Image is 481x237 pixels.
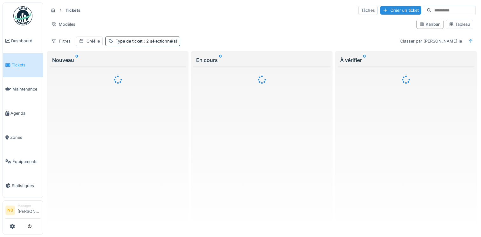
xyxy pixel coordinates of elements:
div: Manager [17,203,40,208]
div: Nouveau [52,56,183,64]
div: Tâches [358,6,378,15]
sup: 0 [363,56,366,64]
span: Dashboard [11,38,40,44]
div: Filtres [48,37,73,46]
a: Équipements [3,149,43,173]
li: [PERSON_NAME] [17,203,40,217]
span: : 2 sélectionné(s) [142,39,177,44]
div: À vérifier [340,56,471,64]
div: En cours [196,56,327,64]
a: Maintenance [3,77,43,101]
div: Kanban [419,21,441,27]
a: Tickets [3,53,43,77]
span: Statistiques [12,183,40,189]
span: Équipements [12,159,40,165]
span: Zones [10,134,40,140]
div: Type de ticket [116,38,177,44]
span: Agenda [10,110,40,116]
span: Tickets [12,62,40,68]
img: Badge_color-CXgf-gQk.svg [13,6,32,25]
strong: Tickets [63,7,83,13]
a: Statistiques [3,173,43,198]
a: Agenda [3,101,43,125]
div: Créé le [86,38,100,44]
a: NB Manager[PERSON_NAME] [5,203,40,219]
a: Zones [3,125,43,150]
div: Tableau [449,21,470,27]
span: Maintenance [12,86,40,92]
div: Classer par [PERSON_NAME] le [397,37,465,46]
li: NB [5,206,15,215]
sup: 0 [219,56,222,64]
div: Modèles [48,20,78,29]
a: Dashboard [3,29,43,53]
div: Créer un ticket [380,6,421,15]
sup: 0 [75,56,78,64]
